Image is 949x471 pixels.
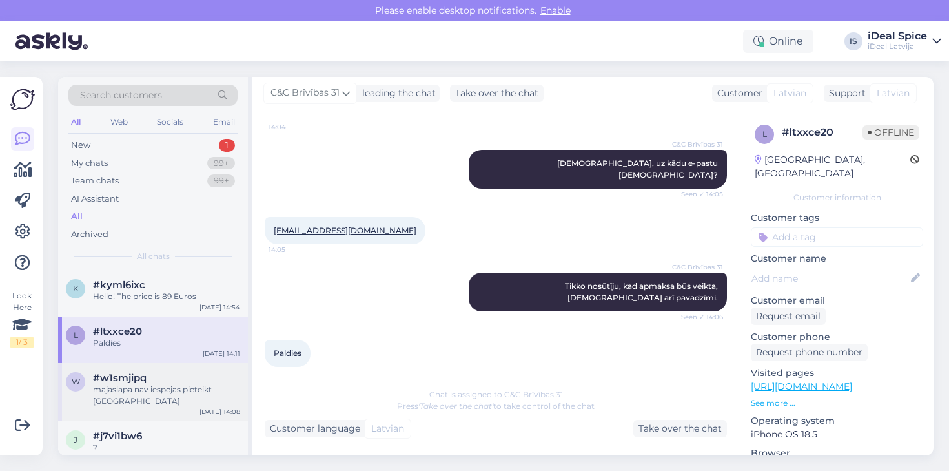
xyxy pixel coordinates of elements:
div: All [71,210,83,223]
span: Enable [536,5,575,16]
a: iDeal SpiceiDeal Latvija [868,31,941,52]
span: Offline [862,125,919,140]
div: New [71,139,90,152]
div: Support [824,87,866,100]
div: Hello! The price is 89 Euros [93,291,240,302]
div: My chats [71,157,108,170]
span: Search customers [80,89,162,102]
span: #j7vi1bw6 [93,430,142,442]
p: Customer email [751,294,923,308]
div: Customer [712,87,762,100]
div: [DATE] 14:11 [203,349,240,359]
img: Askly Logo [10,87,35,112]
div: All [68,114,83,131]
span: 14:11 [269,368,317,377]
div: 99+ [207,174,235,187]
div: ? [93,442,240,454]
span: Latvian [877,87,910,100]
span: Paldies [274,348,301,358]
p: Browser [751,446,923,460]
span: Latvian [371,422,404,435]
span: j [74,435,77,445]
div: [DATE] 14:07 [199,454,240,463]
i: 'Take over the chat' [418,401,493,411]
div: Customer language [265,422,360,435]
span: Latvian [773,87,806,100]
div: IS [844,32,862,50]
div: majaslapa nav iespejas pieteikt [GEOGRAPHIC_DATA] [93,384,240,407]
span: Seen ✓ 14:06 [675,312,723,322]
div: Socials [154,114,186,131]
span: Press to take control of the chat [397,401,595,411]
div: iDeal Spice [868,31,927,41]
div: # ltxxce20 [782,125,862,140]
span: C&C Brīvības 31 [672,140,723,149]
div: Paldies [93,337,240,349]
div: [DATE] 14:54 [199,302,240,312]
p: Customer phone [751,330,923,344]
div: 1 / 3 [10,337,34,348]
input: Add name [751,271,908,286]
div: [DATE] 14:08 [199,407,240,417]
div: leading the chat [357,87,436,100]
a: [URL][DOMAIN_NAME] [751,381,852,392]
div: Online [743,30,813,53]
div: Team chats [71,174,119,187]
span: All chats [137,251,170,262]
span: C&C Brīvības 31 [672,262,723,272]
span: #ltxxce20 [93,326,142,337]
span: l [762,129,767,139]
p: Visited pages [751,366,923,380]
input: Add a tag [751,227,923,247]
p: Customer tags [751,211,923,225]
span: [DEMOGRAPHIC_DATA], uz kādu e-pastu [DEMOGRAPHIC_DATA]? [557,158,720,180]
div: AI Assistant [71,193,119,205]
span: k [73,284,79,293]
span: Seen ✓ 14:05 [675,189,723,199]
div: Request phone number [751,344,868,361]
a: [EMAIL_ADDRESS][DOMAIN_NAME] [274,225,416,235]
div: Take over the chat [450,85,544,102]
span: 14:05 [269,245,317,255]
div: [GEOGRAPHIC_DATA], [GEOGRAPHIC_DATA] [755,153,910,180]
div: Request email [751,308,826,325]
p: Operating system [751,414,923,428]
p: iPhone OS 18.5 [751,428,923,441]
div: Archived [71,228,108,241]
div: Web [108,114,130,131]
div: Email [210,114,238,131]
span: Tikko nosūtīju, kad apmaksa būs veikta, [DEMOGRAPHIC_DATA] arī pavadzīmi. [565,281,720,302]
div: Look Here [10,290,34,348]
div: 1 [219,139,235,152]
span: w [72,377,80,386]
div: 99+ [207,157,235,170]
span: #w1smjipq [93,372,147,384]
span: C&C Brīvības 31 [270,86,340,100]
span: #kyml6ixc [93,279,145,291]
div: Customer information [751,192,923,204]
p: Customer name [751,252,923,266]
div: iDeal Latvija [868,41,927,52]
span: 14:04 [269,122,317,132]
p: See more ... [751,397,923,409]
span: Chat is assigned to C&C Brīvības 31 [429,390,563,399]
div: Take over the chat [633,420,727,437]
span: l [74,330,78,340]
